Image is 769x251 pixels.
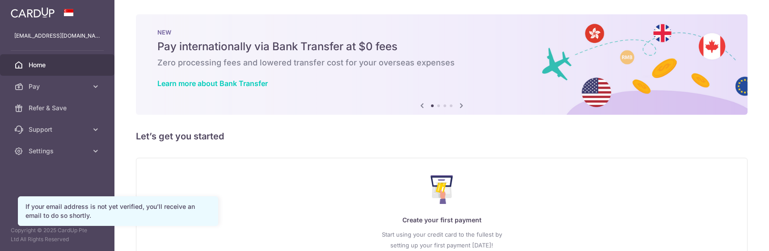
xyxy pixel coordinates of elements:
span: Pay [29,82,88,91]
h6: Zero processing fees and lowered transfer cost for your overseas expenses [157,57,726,68]
img: Bank transfer banner [136,14,748,115]
h5: Let’s get you started [136,129,748,143]
a: Learn more about Bank Transfer [157,79,268,88]
h5: Pay internationally via Bank Transfer at $0 fees [157,39,726,54]
span: Home [29,61,88,69]
p: Start using your credit card to the fullest by setting up your first payment [DATE]! [154,229,729,251]
span: Refer & Save [29,104,88,113]
span: Settings [29,147,88,156]
img: Make Payment [431,175,453,204]
img: CardUp [11,7,55,18]
div: If your email address is not yet verified, you’ll receive an email to do so shortly. [25,202,211,220]
p: [EMAIL_ADDRESS][DOMAIN_NAME] [14,31,100,40]
p: NEW [157,29,726,36]
p: Create your first payment [154,215,729,225]
span: Support [29,125,88,134]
